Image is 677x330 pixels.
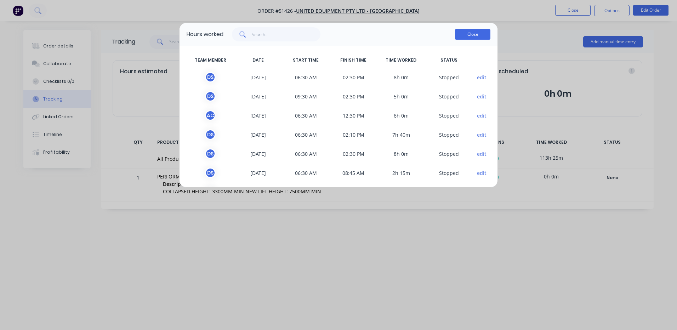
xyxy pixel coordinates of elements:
button: edit [477,93,487,100]
span: [DATE] [234,91,282,102]
div: D S [205,91,216,102]
button: edit [477,131,487,138]
span: STATUS [425,57,473,63]
span: 12:30 PM [330,110,377,121]
span: S topped [425,148,473,159]
span: 6h 0m [377,110,425,121]
div: A C [205,110,216,121]
span: DATE [234,57,282,63]
span: 8h 0m [377,72,425,82]
span: FINISH TIME [330,57,377,63]
span: [DATE] [234,129,282,140]
span: 8h 0m [377,148,425,159]
span: 06:30 AM [282,187,330,197]
span: 08:45 AM [330,167,377,178]
span: 02:30 PM [330,148,377,159]
span: TEAM MEMBER [187,57,234,63]
span: 2h 15m [377,167,425,178]
span: 7h 40m [377,129,425,140]
span: 02:30 PM [330,91,377,102]
span: 06:30 AM [282,167,330,178]
span: TIME WORKED [377,57,425,63]
span: S topped [425,187,473,197]
span: 06:30 AM [282,110,330,121]
span: [DATE] [234,148,282,159]
span: 02:30 PM [330,72,377,82]
div: D S [205,72,216,82]
span: 8h 0m [377,187,425,197]
span: 09:30 AM [282,91,330,102]
span: 02:30 PM [330,187,377,197]
span: 06:30 AM [282,148,330,159]
button: edit [477,112,487,119]
button: Close [455,29,490,40]
button: edit [477,74,487,81]
span: [DATE] [234,187,282,197]
span: S topped [425,167,473,178]
div: Hours worked [187,30,223,39]
button: edit [477,169,487,177]
span: S topped [425,110,473,121]
div: D S [205,187,216,197]
span: S topped [425,129,473,140]
span: S topped [425,91,473,102]
span: [DATE] [234,72,282,82]
span: 5h 0m [377,91,425,102]
span: S topped [425,72,473,82]
span: 06:30 AM [282,72,330,82]
div: D S [205,167,216,178]
button: edit [477,150,487,158]
span: 06:30 AM [282,129,330,140]
span: START TIME [282,57,330,63]
div: D S [205,129,216,140]
span: 02:10 PM [330,129,377,140]
div: D S [205,148,216,159]
span: [DATE] [234,110,282,121]
span: [DATE] [234,167,282,178]
input: Search... [252,27,321,41]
